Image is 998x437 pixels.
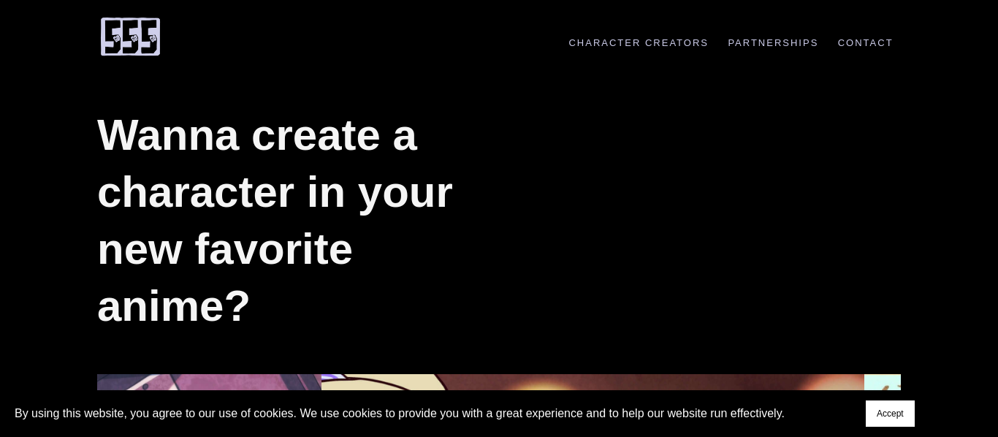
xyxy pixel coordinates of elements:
img: 555 Comic [97,16,163,57]
button: Accept [866,400,915,427]
a: 555 Comic [97,17,163,51]
a: Character Creators [561,37,716,48]
a: Partnerships [720,37,826,48]
a: Contact [830,37,901,48]
h1: Wanna create a character in your new favorite anime? [97,107,487,335]
p: By using this website, you agree to our use of cookies. We use cookies to provide you with a grea... [15,403,785,423]
span: Accept [877,408,904,419]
